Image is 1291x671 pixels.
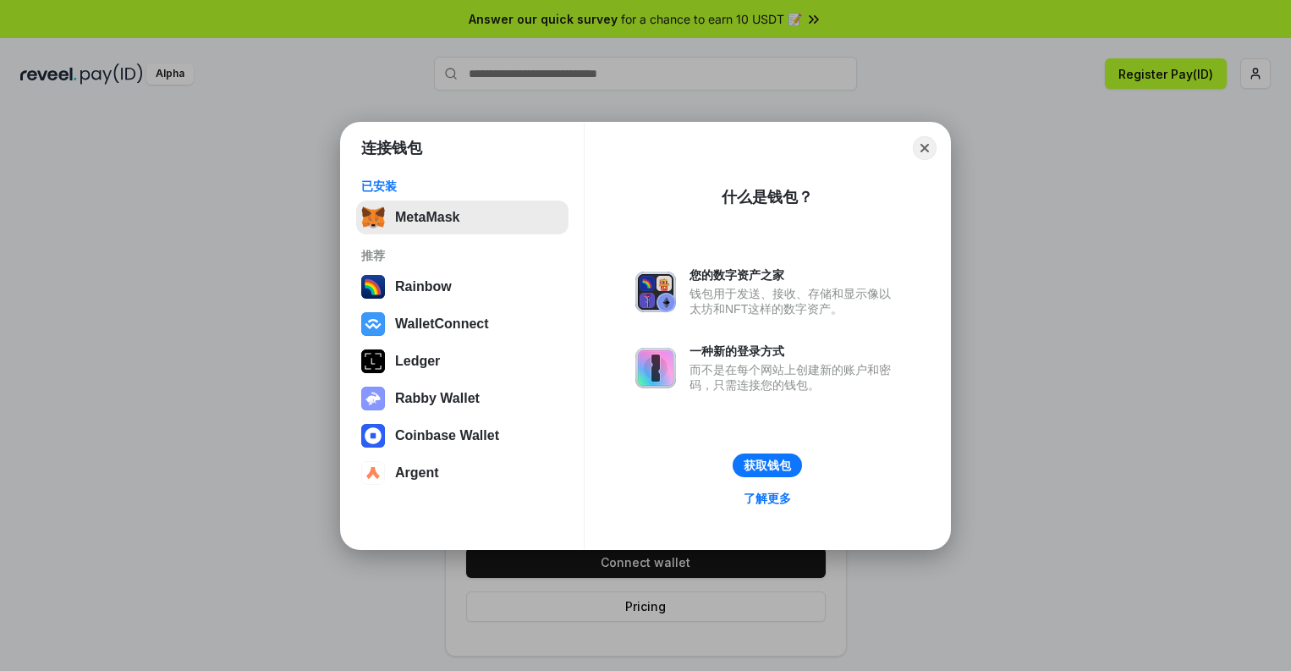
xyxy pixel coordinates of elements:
img: svg+xml,%3Csvg%20xmlns%3D%22http%3A%2F%2Fwww.w3.org%2F2000%2Fsvg%22%20width%3D%2228%22%20height%3... [361,349,385,373]
div: 您的数字资产之家 [689,267,899,283]
button: Rainbow [356,270,569,304]
div: 了解更多 [744,491,791,506]
div: 什么是钱包？ [722,187,813,207]
button: 获取钱包 [733,454,802,477]
button: Argent [356,456,569,490]
div: MetaMask [395,210,459,225]
img: svg+xml,%3Csvg%20xmlns%3D%22http%3A%2F%2Fwww.w3.org%2F2000%2Fsvg%22%20fill%3D%22none%22%20viewBox... [635,272,676,312]
img: svg+xml,%3Csvg%20xmlns%3D%22http%3A%2F%2Fwww.w3.org%2F2000%2Fsvg%22%20fill%3D%22none%22%20viewBox... [361,387,385,410]
img: svg+xml,%3Csvg%20fill%3D%22none%22%20height%3D%2233%22%20viewBox%3D%220%200%2035%2033%22%20width%... [361,206,385,229]
div: Coinbase Wallet [395,428,499,443]
button: WalletConnect [356,307,569,341]
div: Ledger [395,354,440,369]
div: 获取钱包 [744,458,791,473]
img: svg+xml,%3Csvg%20width%3D%2228%22%20height%3D%2228%22%20viewBox%3D%220%200%2028%2028%22%20fill%3D... [361,424,385,448]
img: svg+xml,%3Csvg%20xmlns%3D%22http%3A%2F%2Fwww.w3.org%2F2000%2Fsvg%22%20fill%3D%22none%22%20viewBox... [635,348,676,388]
div: Rainbow [395,279,452,294]
div: 推荐 [361,248,563,263]
div: 已安装 [361,179,563,194]
div: Rabby Wallet [395,391,480,406]
img: svg+xml,%3Csvg%20width%3D%22120%22%20height%3D%22120%22%20viewBox%3D%220%200%20120%20120%22%20fil... [361,275,385,299]
button: MetaMask [356,201,569,234]
h1: 连接钱包 [361,138,422,158]
img: svg+xml,%3Csvg%20width%3D%2228%22%20height%3D%2228%22%20viewBox%3D%220%200%2028%2028%22%20fill%3D... [361,461,385,485]
button: Coinbase Wallet [356,419,569,453]
div: WalletConnect [395,316,489,332]
div: 而不是在每个网站上创建新的账户和密码，只需连接您的钱包。 [689,362,899,393]
button: Close [913,136,937,160]
img: svg+xml,%3Csvg%20width%3D%2228%22%20height%3D%2228%22%20viewBox%3D%220%200%2028%2028%22%20fill%3D... [361,312,385,336]
button: Ledger [356,344,569,378]
div: 钱包用于发送、接收、存储和显示像以太坊和NFT这样的数字资产。 [689,286,899,316]
a: 了解更多 [733,487,801,509]
div: 一种新的登录方式 [689,344,899,359]
button: Rabby Wallet [356,382,569,415]
div: Argent [395,465,439,481]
